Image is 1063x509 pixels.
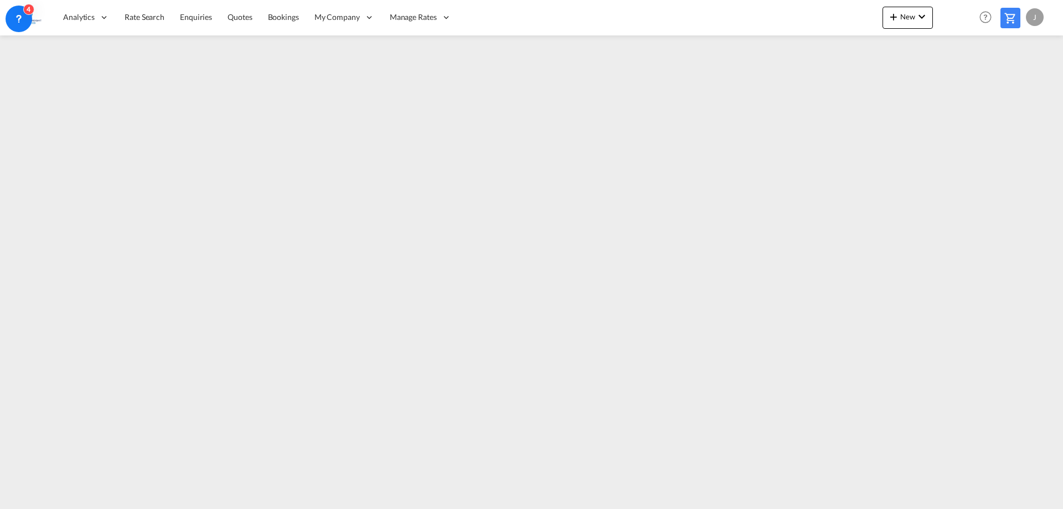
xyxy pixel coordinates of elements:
span: New [887,12,928,21]
span: My Company [314,12,360,23]
span: Bookings [268,12,299,22]
span: Quotes [228,12,252,22]
img: e1326340b7c511ef854e8d6a806141ad.jpg [17,5,42,30]
div: J [1026,8,1044,26]
md-icon: icon-plus 400-fg [887,10,900,23]
span: Analytics [63,12,95,23]
span: Enquiries [180,12,212,22]
span: Manage Rates [390,12,437,23]
span: Rate Search [125,12,164,22]
span: Help [976,8,995,27]
md-icon: icon-chevron-down [915,10,928,23]
button: icon-plus 400-fgNewicon-chevron-down [883,7,933,29]
div: Help [976,8,1000,28]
